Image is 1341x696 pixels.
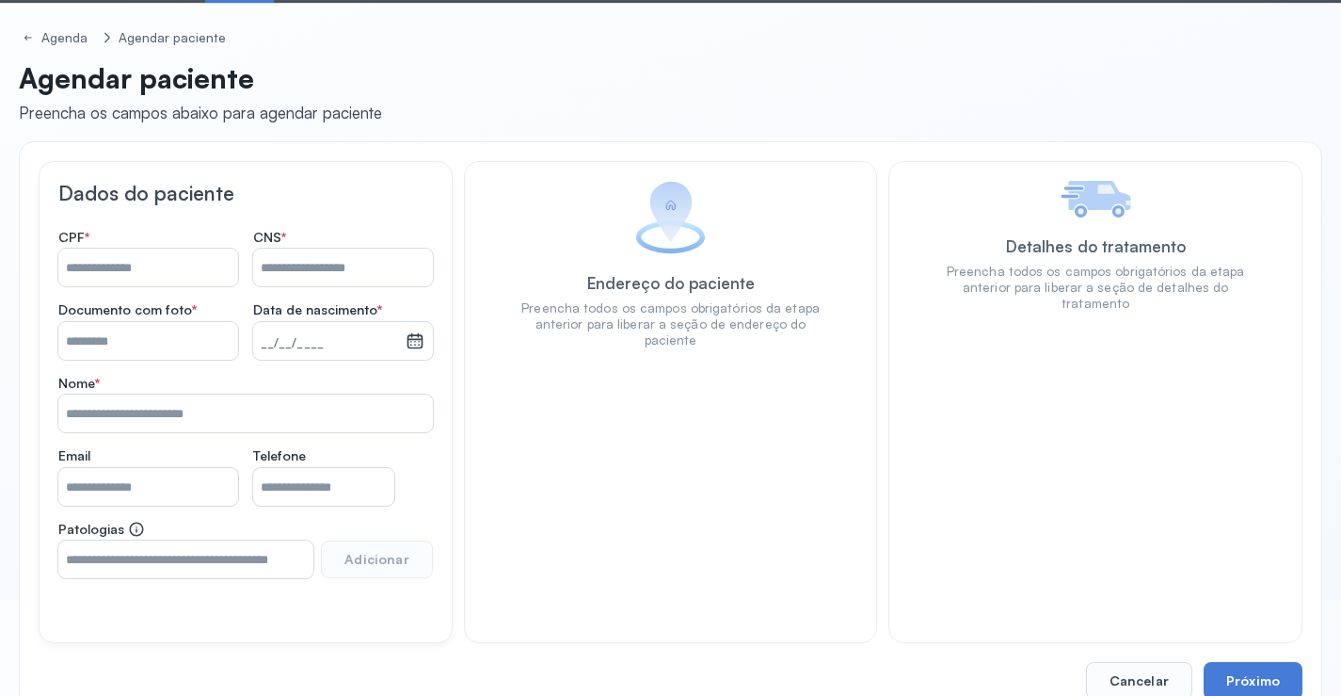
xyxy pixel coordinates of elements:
[253,301,382,318] span: Data de nascimento
[521,300,821,348] div: Preencha todos os campos obrigatórios da etapa anterior para liberar a seção de endereço do paciente
[321,541,432,578] button: Adicionar
[119,30,227,46] div: Agendar paciente
[58,447,90,464] span: Email
[19,103,382,122] div: Preencha os campos abaixo para agendar paciente
[58,181,433,205] h3: Dados do paciente
[261,334,398,353] small: __/__/____
[58,375,100,392] span: Nome
[253,229,286,246] span: CNS
[19,61,382,95] p: Agendar paciente
[58,521,145,538] span: Patologias
[1061,181,1131,218] img: Imagem de Detalhes do tratamento
[587,273,755,293] div: Endereço do paciente
[58,301,197,318] span: Documento com foto
[253,447,306,464] span: Telefone
[946,264,1245,312] div: Preencha todos os campos obrigatórios da etapa anterior para liberar a seção de detalhes do trata...
[1006,236,1186,256] div: Detalhes do tratamento
[19,26,96,50] a: Agenda
[41,30,92,46] div: Agenda
[635,181,706,254] img: Imagem de Endereço do paciente
[58,229,89,246] span: CPF
[115,26,231,50] a: Agendar paciente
